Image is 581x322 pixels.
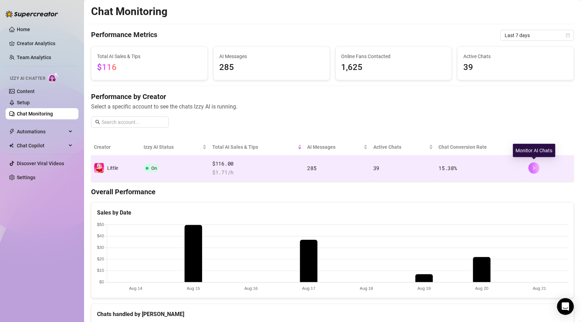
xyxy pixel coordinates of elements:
[557,298,574,315] div: Open Intercom Messenger
[9,129,15,134] span: thunderbolt
[463,61,568,74] span: 39
[436,139,526,155] th: Chat Conversion Rate
[212,160,302,168] span: $116.00
[373,164,379,171] span: 39
[91,5,167,18] h2: Chat Monitoring
[505,30,570,41] span: Last 7 days
[151,166,157,171] span: On
[341,61,446,74] span: 1,625
[17,175,35,180] a: Settings
[97,52,202,60] span: Total AI Sales & Tips
[17,38,73,49] a: Creator Analytics
[371,139,436,155] th: Active Chats
[48,72,59,83] img: AI Chatter
[91,187,574,197] h4: Overall Performance
[95,120,100,125] span: search
[94,163,104,173] img: Little
[91,139,141,155] th: Creator
[9,143,14,148] img: Chat Copilot
[513,144,555,157] div: Monitor AI Chats
[209,139,305,155] th: Total AI Sales & Tips
[307,164,317,171] span: 285
[212,143,296,151] span: Total AI Sales & Tips
[91,30,157,41] h4: Performance Metrics
[219,61,324,74] span: 285
[528,162,540,174] button: right
[97,62,117,72] span: $116
[307,143,362,151] span: AI Messages
[17,27,30,32] a: Home
[17,55,51,60] a: Team Analytics
[10,75,45,82] span: Izzy AI Chatter
[219,52,324,60] span: AI Messages
[91,102,574,111] span: Select a specific account to see the chats Izzy AI is running.
[97,310,568,318] div: Chats handled by [PERSON_NAME]
[439,164,457,171] span: 15.38 %
[17,140,67,151] span: Chat Copilot
[373,143,428,151] span: Active Chats
[6,10,58,17] img: logo-BBDzfeDw.svg
[17,126,67,137] span: Automations
[107,165,118,171] span: Little
[97,208,568,217] div: Sales by Date
[17,161,64,166] a: Discover Viral Videos
[532,166,537,170] span: right
[463,52,568,60] span: Active Chats
[102,118,165,126] input: Search account...
[17,111,53,117] a: Chat Monitoring
[341,52,446,60] span: Online Fans Contacted
[91,92,574,101] h4: Performance by Creator
[212,168,302,177] span: $ 1.71 /h
[305,139,371,155] th: AI Messages
[17,100,30,105] a: Setup
[566,33,570,37] span: calendar
[17,89,35,94] a: Content
[144,143,201,151] span: Izzy AI Status
[141,139,210,155] th: Izzy AI Status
